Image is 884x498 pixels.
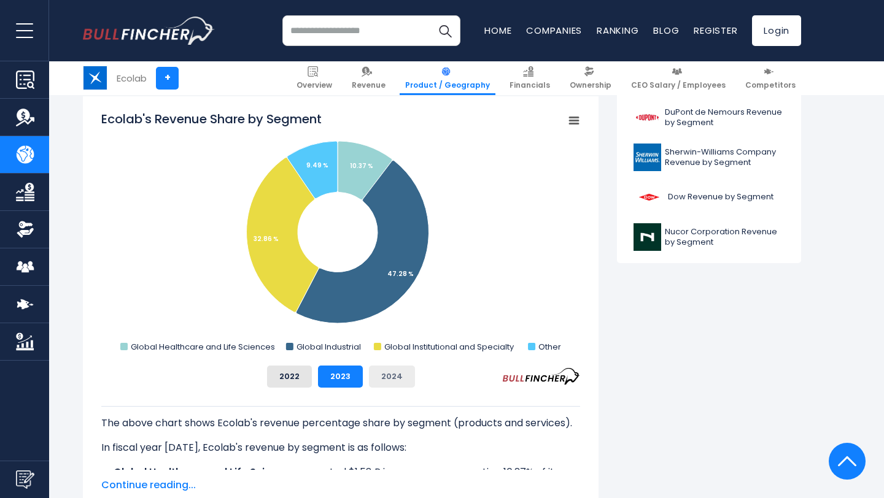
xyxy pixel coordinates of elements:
a: Go to homepage [83,17,215,45]
text: Other [538,341,561,353]
a: Blog [653,24,679,37]
span: Sherwin-Williams Company Revenue by Segment [665,147,785,168]
img: Ownership [16,220,34,239]
a: Product / Geography [400,61,495,95]
a: Dow Revenue by Segment [626,180,792,214]
img: DD logo [634,104,661,131]
tspan: 47.28 % [387,269,414,278]
a: Home [484,24,511,37]
img: DOW logo [634,183,664,211]
span: DuPont de Nemours Revenue by Segment [665,107,785,128]
a: Login [752,15,801,46]
tspan: 9.49 % [306,161,328,170]
a: Register [694,24,737,37]
span: Revenue [352,80,386,90]
a: Overview [291,61,338,95]
a: CEO Salary / Employees [626,61,731,95]
button: 2023 [318,366,363,388]
tspan: 32.86 % [254,234,279,243]
tspan: Ecolab's Revenue Share by Segment [101,110,322,128]
img: SHW logo [634,144,661,171]
a: + [156,67,179,90]
a: Nucor Corporation Revenue by Segment [626,220,792,254]
p: The above chart shows Ecolab's revenue percentage share by segment (products and services). [101,416,580,431]
tspan: 10.37 % [350,161,373,170]
a: Ranking [597,24,638,37]
a: Companies [526,24,582,37]
span: Ownership [570,80,611,90]
a: Sherwin-Williams Company Revenue by Segment [626,140,792,174]
a: Competitors [740,61,801,95]
img: ECL logo [83,66,107,90]
p: In fiscal year [DATE], Ecolab's revenue by segment is as follows: [101,440,580,455]
text: Global Healthcare and Life Sciences [131,341,275,353]
text: Global Industrial [297,341,361,353]
span: CEO Salary / Employees [631,80,726,90]
text: Global Institutional and Specialty [384,341,514,353]
b: Global Healthcare and Life Sciences [114,465,295,479]
span: Nucor Corporation Revenue by Segment [665,227,785,248]
button: 2024 [369,366,415,388]
span: Continue reading... [101,478,580,492]
a: Financials [504,61,556,95]
span: Product / Geography [405,80,490,90]
span: Financials [510,80,550,90]
span: Dow Revenue by Segment [668,192,773,202]
button: 2022 [267,366,312,388]
span: Overview [297,80,332,90]
li: generated $1.58 B in revenue, representing 10.37% of its total revenue. [101,465,580,494]
a: Revenue [346,61,391,95]
span: Competitors [745,80,796,90]
svg: Ecolab's Revenue Share by Segment [101,110,580,356]
button: Search [430,15,460,46]
a: Ownership [564,61,617,95]
a: DuPont de Nemours Revenue by Segment [626,101,792,134]
img: bullfincher logo [83,17,215,45]
img: NUE logo [634,223,661,251]
div: Ecolab [117,71,147,85]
